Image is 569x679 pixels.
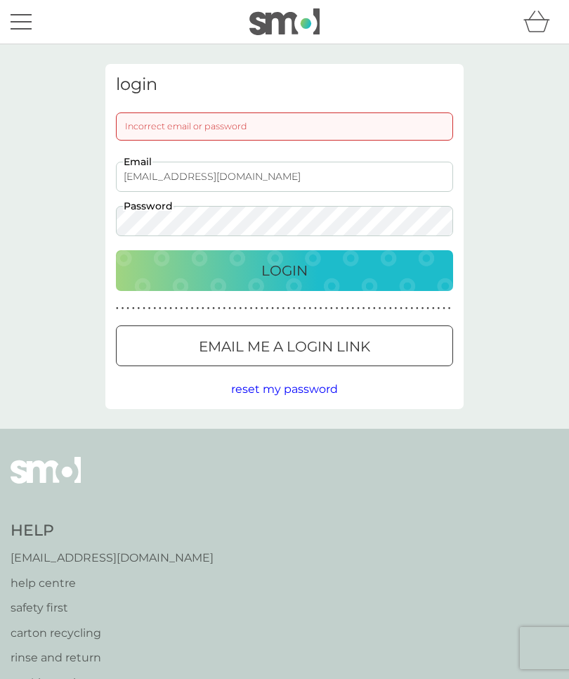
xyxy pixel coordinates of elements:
p: ● [416,305,419,312]
p: ● [298,305,301,312]
h3: login [116,75,453,95]
p: ● [384,305,386,312]
p: ● [169,305,172,312]
p: ● [164,305,167,312]
p: ● [448,305,451,312]
button: Login [116,250,453,291]
p: ● [367,305,370,312]
p: ● [159,305,162,312]
p: ● [143,305,145,312]
p: ● [341,305,344,312]
p: ● [212,305,215,312]
p: ● [261,305,263,312]
p: ● [389,305,392,312]
p: ● [336,305,339,312]
p: ● [400,305,403,312]
p: ● [250,305,253,312]
p: ● [357,305,360,312]
a: safety first [11,599,214,617]
img: smol [11,457,81,505]
p: ● [303,305,306,312]
p: ● [207,305,210,312]
p: ● [239,305,242,312]
div: Incorrect email or password [116,112,453,141]
button: Email me a login link [116,325,453,366]
a: carton recycling [11,624,214,642]
p: ● [373,305,376,312]
img: smol [249,8,320,35]
p: ● [196,305,199,312]
p: ● [314,305,317,312]
p: ● [271,305,274,312]
p: ● [181,305,183,312]
button: menu [11,8,32,35]
p: ● [185,305,188,312]
a: help centre [11,574,214,593]
p: ● [287,305,290,312]
p: ● [191,305,194,312]
a: rinse and return [11,649,214,667]
p: ● [223,305,226,312]
p: ● [443,305,445,312]
p: ● [153,305,156,312]
p: ● [218,305,221,312]
p: ● [148,305,151,312]
p: ● [421,305,424,312]
p: ● [116,305,119,312]
p: ● [438,305,440,312]
p: ● [266,305,269,312]
button: reset my password [231,380,338,399]
p: ● [293,305,296,312]
p: ● [379,305,381,312]
p: ● [320,305,322,312]
p: ● [202,305,204,312]
p: ● [325,305,327,312]
p: Email me a login link [199,335,370,358]
p: ● [405,305,408,312]
p: ● [175,305,178,312]
p: ● [426,305,429,312]
p: ● [309,305,312,312]
p: ● [362,305,365,312]
p: ● [132,305,135,312]
p: Login [261,259,308,282]
p: ● [244,305,247,312]
p: ● [277,305,280,312]
div: basket [523,8,558,36]
p: ● [138,305,140,312]
p: ● [346,305,349,312]
span: reset my password [231,382,338,396]
p: ● [234,305,237,312]
p: ● [352,305,355,312]
p: ● [122,305,124,312]
p: ● [432,305,435,312]
p: ● [126,305,129,312]
p: ● [255,305,258,312]
p: ● [330,305,333,312]
p: ● [282,305,284,312]
p: ● [395,305,398,312]
a: [EMAIL_ADDRESS][DOMAIN_NAME] [11,549,214,567]
h4: Help [11,520,214,542]
p: ● [228,305,231,312]
p: ● [410,305,413,312]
